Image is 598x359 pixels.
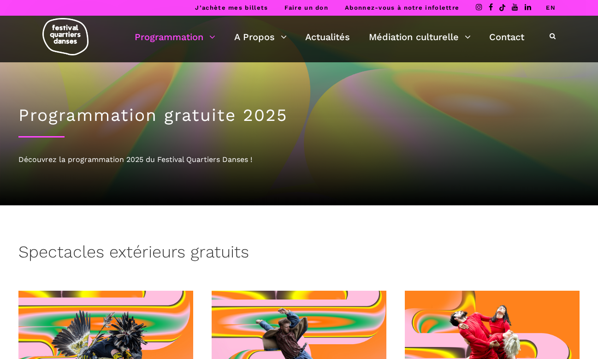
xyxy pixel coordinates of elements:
[345,4,459,11] a: Abonnez-vous à notre infolettre
[135,29,215,45] a: Programmation
[195,4,268,11] a: J’achète mes billets
[18,154,580,166] div: Découvrez la programmation 2025 du Festival Quartiers Danses !
[489,29,524,45] a: Contact
[18,242,249,265] h3: Spectacles extérieurs gratuits
[305,29,350,45] a: Actualités
[369,29,471,45] a: Médiation culturelle
[546,4,556,11] a: EN
[234,29,287,45] a: A Propos
[18,105,580,126] h1: Programmation gratuite 2025
[284,4,328,11] a: Faire un don
[42,18,89,55] img: logo-fqd-med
